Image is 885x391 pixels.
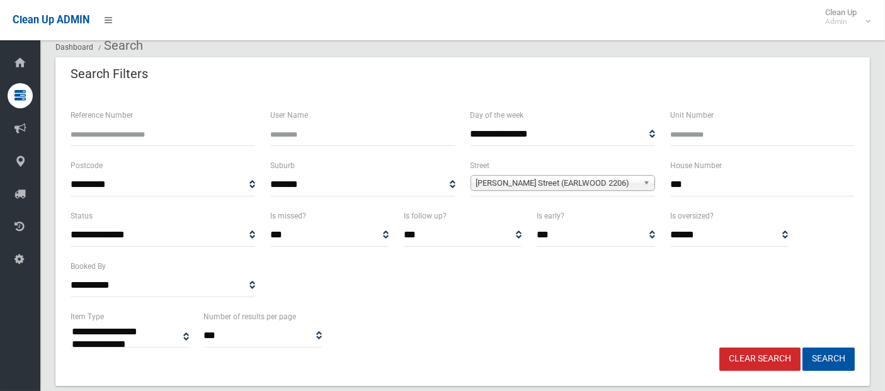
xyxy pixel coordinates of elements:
[476,176,638,191] span: [PERSON_NAME] Street (EARLWOOD 2206)
[71,108,133,122] label: Reference Number
[404,209,447,223] label: Is follow up?
[670,108,714,122] label: Unit Number
[802,348,855,371] button: Search
[71,259,106,273] label: Booked By
[71,209,93,223] label: Status
[270,159,295,173] label: Suburb
[55,62,163,86] header: Search Filters
[270,209,306,223] label: Is missed?
[270,108,308,122] label: User Name
[670,159,722,173] label: House Number
[471,159,490,173] label: Street
[204,310,297,324] label: Number of results per page
[13,14,89,26] span: Clean Up ADMIN
[537,209,564,223] label: Is early?
[670,209,714,223] label: Is oversized?
[719,348,801,371] a: Clear Search
[825,17,857,26] small: Admin
[819,8,869,26] span: Clean Up
[471,108,524,122] label: Day of the week
[71,159,103,173] label: Postcode
[55,43,93,52] a: Dashboard
[71,310,104,324] label: Item Type
[95,34,143,57] li: Search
